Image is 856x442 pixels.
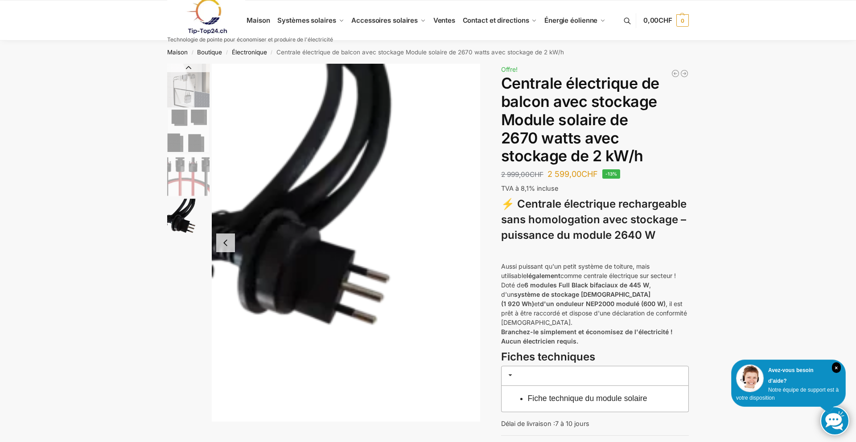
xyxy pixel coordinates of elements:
img: Service client [736,364,764,392]
font: Délai de livraison : [501,420,555,427]
li: 4 / 4 [165,197,210,242]
img: Câble de connexion - 3 mètres_Prise suisse [212,64,480,422]
font: Accessoires solaires [351,16,418,25]
img: Câble de connexion_MC4 [167,154,210,196]
img: Stockage par batterie solaire Zendure pour centrales électriques de balcon [167,64,210,107]
font: 2 599,00 [547,169,581,179]
i: Fermer [832,362,841,373]
font: / [192,49,193,55]
a: Contact et directions [459,0,540,41]
font: Fiches techniques [501,350,595,363]
font: d'un onduleur NEP2000 modulé (600 W) [540,300,666,307]
a: Maison [167,49,188,56]
font: Centrale électrique de balcon avec stockage Module solaire de 2670 watts avec stockage de 2 kW/h [276,49,564,56]
font: Notre équipe de support est à votre disposition [736,387,839,401]
a: Centrale électrique de balcon, module solaire de 890 watts avec stockage Zendure de 2 kW/h [680,69,689,78]
font: ⚡ Centrale électrique rechargeable sans homologation avec stockage – puissance du module 2640 W [501,197,687,241]
a: Ventes [429,0,459,41]
font: 0,00 [643,16,659,25]
font: / [226,49,228,55]
a: Centrale solaire de 890/600 watts + stockage par batterie de 2,7 kW, sans permis [671,69,680,78]
font: système de stockage [DEMOGRAPHIC_DATA] (1 920 Wh) [501,291,650,307]
li: 4 / 4 [212,64,480,422]
a: Électronique [232,49,267,56]
font: Technologie de pointe pour économiser et produire de l'électricité [167,36,333,43]
button: Diapositive précédente [216,233,235,252]
font: -13% [605,171,617,176]
font: Aussi puissant qu'un petit système de toiture, mais utilisable [501,262,650,279]
font: Offre! [501,65,518,73]
font: Avez-vous besoin d'aide? [768,367,814,384]
a: 0,00CHF 0 [643,7,689,34]
font: CHF [581,169,598,179]
img: Câble de connexion - 3 mètres_Prise suisse [167,199,210,241]
font: légalement [527,272,560,279]
a: Boutique [197,49,222,56]
font: / [271,49,272,55]
img: 6 modules bificiaL [167,110,210,152]
font: Ventes [433,16,455,25]
font: Systèmes solaires [277,16,336,25]
font: CHF [530,170,543,179]
font: CHF [658,16,672,25]
li: 1 / 4 [165,64,210,108]
nav: Fil d'Ariane [152,41,705,64]
font: Branchez-le simplement et économisez de l'électricité ! Aucun électricien requis. [501,328,673,345]
font: comme centrale électrique sur secteur ! [560,272,676,279]
font: Doté de [501,281,524,289]
a: Fiche technique du module solaire [528,394,647,403]
font: Centrale électrique de balcon avec stockage Module solaire de 2670 watts avec stockage de 2 kW/h [501,74,659,165]
font: × [835,365,838,371]
font: TVA à 8,1% incluse [501,184,558,192]
font: , il est prêt à être raccordé et dispose d'une déclaration de conformité [DEMOGRAPHIC_DATA]. [501,300,687,326]
font: 7 à 10 jours [555,420,589,427]
a: Accessoires solaires [348,0,430,41]
font: 0 [681,17,684,24]
a: Énergie éolienne [541,0,609,41]
font: Énergie éolienne [544,16,597,25]
font: , d'un [501,281,651,298]
li: 3 / 4 [165,153,210,197]
button: Diapositive précédente [167,63,210,72]
font: 2 999,00 [501,170,530,179]
font: et [534,300,540,307]
li: 2 / 4 [165,108,210,153]
font: Contact et directions [463,16,529,25]
font: 6 modules Full Black bifaciaux de 445 W [524,281,649,289]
